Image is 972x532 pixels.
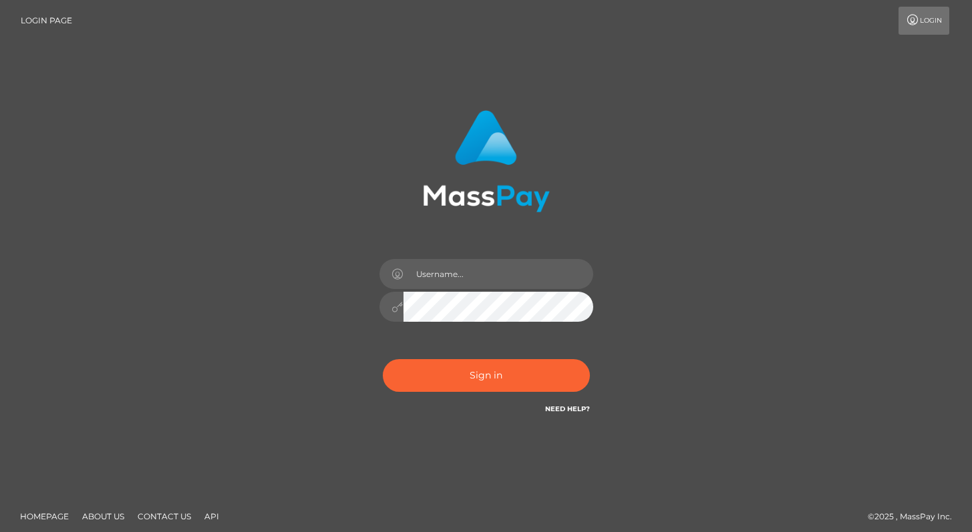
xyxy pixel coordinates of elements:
a: About Us [77,506,130,527]
a: Login Page [21,7,72,35]
a: Contact Us [132,506,196,527]
button: Sign in [383,359,590,392]
div: © 2025 , MassPay Inc. [868,509,962,524]
a: API [199,506,224,527]
a: Need Help? [545,405,590,413]
input: Username... [403,259,593,289]
a: Login [899,7,949,35]
a: Homepage [15,506,74,527]
img: MassPay Login [423,110,550,212]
